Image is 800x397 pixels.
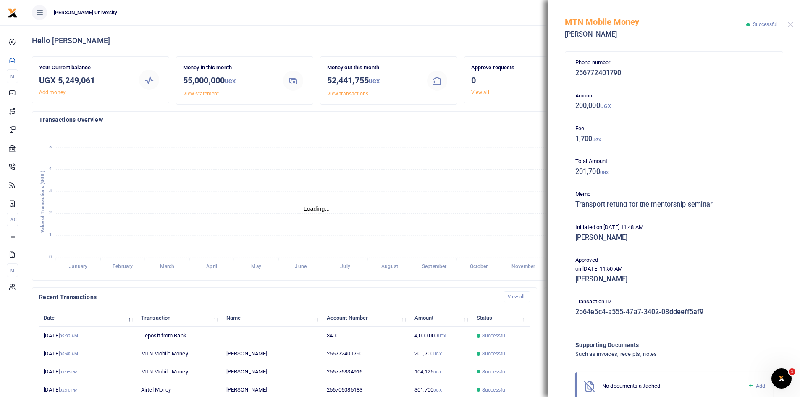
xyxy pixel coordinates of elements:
[433,352,441,356] small: UGX
[575,256,773,265] p: Approved
[409,363,472,381] td: 104,125
[575,275,773,284] h5: [PERSON_NAME]
[472,309,530,327] th: Status: activate to sort column ascending
[160,264,175,270] tspan: March
[39,74,130,87] h3: UGX 5,249,061
[511,264,535,270] tspan: November
[8,8,18,18] img: logo-small
[575,340,739,350] h4: Supporting Documents
[575,265,773,273] p: on [DATE] 11:50 AM
[575,168,773,176] h5: 201,700
[222,345,322,363] td: [PERSON_NAME]
[600,170,609,175] small: UGX
[39,309,136,327] th: Date: activate to sort column descending
[471,63,562,72] p: Approve requests
[60,388,78,392] small: 02:10 PM
[49,210,52,216] tspan: 2
[322,327,410,345] td: 3400
[304,205,330,212] text: Loading...
[39,327,136,345] td: [DATE]
[322,363,410,381] td: 256776834916
[575,135,773,143] h5: 1,700
[39,63,130,72] p: Your Current balance
[789,368,795,375] span: 1
[60,334,79,338] small: 09:32 AM
[565,30,746,39] h5: [PERSON_NAME]
[322,309,410,327] th: Account Number: activate to sort column ascending
[39,292,497,302] h4: Recent Transactions
[575,350,739,359] h4: Such as invoices, receipts, notes
[409,327,472,345] td: 4,000,000
[438,334,446,338] small: UGX
[295,264,307,270] tspan: June
[771,368,792,389] iframe: Intercom live chat
[39,115,594,124] h4: Transactions Overview
[222,309,322,327] th: Name: activate to sort column ascending
[49,144,52,150] tspan: 5
[7,213,18,226] li: Ac
[60,370,78,374] small: 01:05 PM
[183,74,274,88] h3: 55,000,000
[381,264,398,270] tspan: August
[575,157,773,166] p: Total Amount
[136,327,222,345] td: Deposit from Bank
[575,92,773,100] p: Amount
[69,264,87,270] tspan: January
[471,74,562,87] h3: 0
[183,91,219,97] a: View statement
[433,370,441,374] small: UGX
[482,368,507,376] span: Successful
[504,291,530,302] a: View all
[225,78,236,84] small: UGX
[369,78,380,84] small: UGX
[49,188,52,194] tspan: 3
[136,345,222,363] td: MTN Mobile Money
[113,264,133,270] tspan: February
[482,350,507,358] span: Successful
[49,232,52,238] tspan: 1
[409,309,472,327] th: Amount: activate to sort column ascending
[322,345,410,363] td: 256772401790
[50,9,121,16] span: [PERSON_NAME] University
[39,89,66,95] a: Add money
[327,74,418,88] h3: 52,441,755
[593,137,601,142] small: UGX
[470,264,488,270] tspan: October
[7,263,18,277] li: M
[756,383,765,389] span: Add
[40,171,45,233] text: Value of Transactions (UGX )
[251,264,261,270] tspan: May
[575,58,773,67] p: Phone number
[39,345,136,363] td: [DATE]
[32,36,793,45] h4: Hello [PERSON_NAME]
[8,9,18,16] a: logo-small logo-large logo-large
[575,102,773,110] h5: 200,000
[136,363,222,381] td: MTN Mobile Money
[575,190,773,199] p: Memo
[327,91,369,97] a: View transactions
[575,124,773,133] p: Fee
[575,297,773,306] p: Transaction ID
[575,69,773,77] h5: 256772401790
[206,264,217,270] tspan: April
[327,63,418,72] p: Money out this month
[602,383,660,389] span: No documents attached
[788,22,793,27] button: Close
[183,63,274,72] p: Money in this month
[748,381,765,391] a: Add
[7,69,18,83] li: M
[575,308,773,316] h5: 2b64e5c4-a555-47a7-3402-08ddeeff5af9
[60,352,79,356] small: 08:48 AM
[575,223,773,232] p: Initiated on [DATE] 11:48 AM
[422,264,447,270] tspan: September
[482,386,507,394] span: Successful
[600,103,611,109] small: UGX
[482,332,507,339] span: Successful
[565,17,746,27] h5: MTN Mobile Money
[753,21,778,27] span: Successful
[409,345,472,363] td: 201,700
[471,89,489,95] a: View all
[39,363,136,381] td: [DATE]
[340,264,350,270] tspan: July
[49,254,52,260] tspan: 0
